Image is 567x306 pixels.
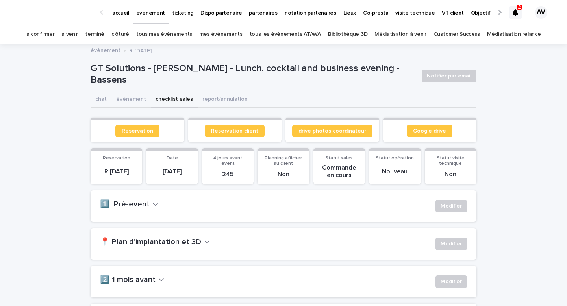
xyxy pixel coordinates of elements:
h2: 2️⃣ 1 mois avant [100,275,156,285]
a: Médiatisation relance [487,25,541,44]
button: Notifier par email [422,70,476,82]
a: à venir [61,25,78,44]
p: R [DATE] [95,168,137,175]
span: Réservation client [211,128,258,134]
p: 245 [207,171,249,178]
button: chat [91,92,111,108]
span: Statut sales [325,156,353,160]
p: 2 [518,4,521,10]
button: 📍 Plan d'implantation et 3D [100,238,210,247]
a: tous les événements ATAWA [250,25,321,44]
a: mes événements [199,25,243,44]
span: Date [167,156,178,160]
a: Customer Success [434,25,480,44]
button: Modifier [435,238,467,250]
p: GT Solutions - [PERSON_NAME] - Lunch, cocktail and business evening - Bassens [91,63,415,86]
a: Réservation [115,125,159,137]
a: Réservation client [205,125,265,137]
span: Modifier [441,240,462,248]
p: Nouveau [374,168,416,175]
h2: 📍 Plan d'implantation et 3D [100,238,201,247]
span: Réservation [122,128,153,134]
p: Non [262,171,304,178]
button: checklist sales [151,92,198,108]
p: Non [430,171,472,178]
img: Ls34BcGeRexTGTNfXpUC [16,5,92,20]
a: drive photos coordinateur [292,125,372,137]
button: Modifier [435,200,467,212]
span: drive photos coordinateur [298,128,366,134]
span: Notifier par email [427,72,471,80]
span: # jours avant event [213,156,242,166]
a: Médiatisation à venir [374,25,426,44]
a: événement [91,45,120,54]
p: Commande en cours [318,164,360,179]
a: Bibliothèque 3D [328,25,367,44]
button: 1️⃣ Pré-event [100,200,158,209]
a: Google drive [407,125,452,137]
span: Statut opération [376,156,414,160]
button: 2️⃣ 1 mois avant [100,275,164,285]
h2: 1️⃣ Pré-event [100,200,150,209]
button: Modifier [435,275,467,288]
button: événement [111,92,151,108]
div: 2 [509,6,522,19]
a: terminé [85,25,104,44]
div: AV [535,6,547,19]
a: clôturé [111,25,129,44]
p: R [DATE] [129,46,152,54]
p: [DATE] [151,168,193,175]
span: Planning afficher au client [265,156,302,166]
a: tous mes événements [136,25,192,44]
span: Modifier [441,202,462,210]
span: Statut visite technique [437,156,465,166]
button: report/annulation [198,92,252,108]
span: Modifier [441,278,462,286]
a: à confirmer [26,25,55,44]
span: Google drive [413,128,446,134]
span: Reservation [103,156,130,160]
